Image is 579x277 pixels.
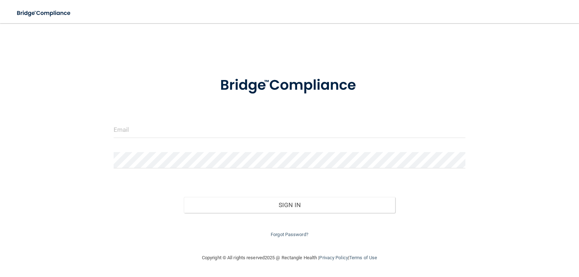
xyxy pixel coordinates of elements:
input: Email [114,122,466,138]
div: Copyright © All rights reserved 2025 @ Rectangle Health | | [157,246,422,269]
img: bridge_compliance_login_screen.278c3ca4.svg [11,6,77,21]
button: Sign In [184,197,395,213]
img: bridge_compliance_login_screen.278c3ca4.svg [205,67,374,104]
a: Privacy Policy [319,255,348,260]
a: Terms of Use [349,255,377,260]
a: Forgot Password? [271,232,308,237]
